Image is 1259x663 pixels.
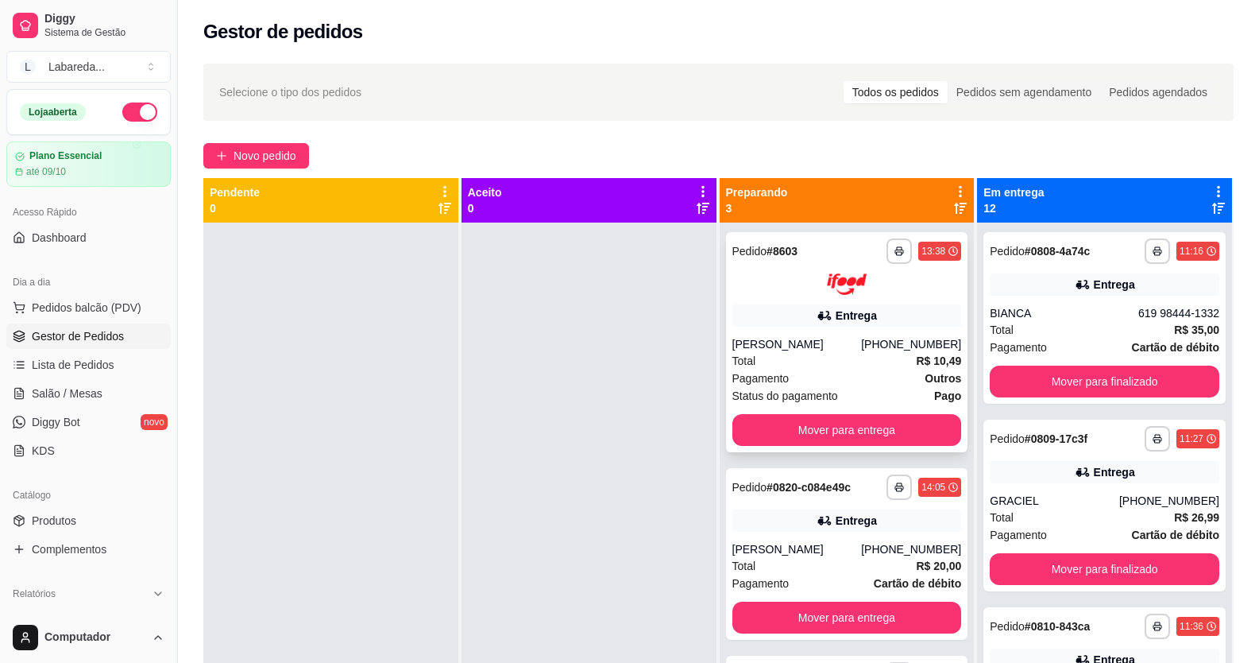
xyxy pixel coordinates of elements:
[990,553,1219,585] button: Mover para finalizado
[29,150,102,162] article: Plano Essencial
[32,611,137,627] span: Relatórios de vendas
[836,308,877,324] div: Entrega
[861,541,961,557] div: [PHONE_NUMBER]
[6,295,171,320] button: Pedidos balcão (PDV)
[6,51,171,83] button: Select a team
[732,370,790,387] span: Pagamento
[732,481,767,494] span: Pedido
[1174,324,1219,336] strong: R$ 35,00
[726,200,788,216] p: 3
[1025,245,1091,258] strong: # 0808-4a74c
[1094,277,1135,293] div: Entrega
[1180,245,1203,258] div: 11:16
[844,81,948,103] div: Todos os pedidos
[44,630,145,645] span: Computador
[874,577,961,590] strong: Cartão de débito
[20,59,36,75] span: L
[1138,305,1219,321] div: 619 98444-1332
[921,245,945,258] div: 13:38
[990,321,1014,339] span: Total
[990,366,1219,397] button: Mover para finalizado
[6,352,171,378] a: Lista de Pedidos
[934,390,961,402] strong: Pago
[836,513,877,529] div: Entrega
[732,352,756,370] span: Total
[916,355,961,367] strong: R$ 10,49
[726,184,788,200] p: Preparando
[210,200,260,216] p: 0
[983,200,1044,216] p: 12
[1025,432,1087,445] strong: # 0809-17c3f
[6,142,171,187] a: Plano Essencialaté 09/10
[6,381,171,406] a: Salão / Mesas
[990,432,1025,445] span: Pedido
[6,607,171,632] a: Relatórios de vendas
[827,273,867,295] img: ifood
[6,6,171,45] a: DiggySistema de Gestão
[732,387,838,405] span: Status do pagamento
[990,509,1014,526] span: Total
[990,245,1025,258] span: Pedido
[861,336,961,352] div: [PHONE_NUMBER]
[948,81,1100,103] div: Pedidos sem agendamento
[1094,464,1135,480] div: Entrega
[921,481,945,494] div: 14:05
[1180,432,1203,445] div: 11:27
[234,147,296,165] span: Novo pedido
[32,230,87,246] span: Dashboard
[732,336,862,352] div: [PERSON_NAME]
[210,184,260,200] p: Pendente
[1180,620,1203,633] div: 11:36
[32,328,124,344] span: Gestor de Pedidos
[732,541,862,557] div: [PERSON_NAME]
[6,409,171,435] a: Diggy Botnovo
[916,560,961,572] strong: R$ 20,00
[767,245,797,258] strong: # 8603
[732,602,962,634] button: Mover para entrega
[732,557,756,575] span: Total
[6,225,171,250] a: Dashboard
[990,305,1138,321] div: BIANCA
[32,386,102,401] span: Salão / Mesas
[6,200,171,225] div: Acesso Rápido
[32,443,55,459] span: KDS
[44,26,164,39] span: Sistema de Gestão
[767,481,851,494] strong: # 0820-c084e49c
[1132,341,1219,354] strong: Cartão de débito
[983,184,1044,200] p: Em entrega
[219,83,361,101] span: Selecione o tipo dos pedidos
[48,59,105,75] div: Labareda ...
[6,324,171,349] a: Gestor de Pedidos
[1100,81,1216,103] div: Pedidos agendados
[6,508,171,533] a: Produtos
[32,300,141,316] span: Pedidos balcão (PDV)
[1119,493,1219,509] div: [PHONE_NUMBER]
[6,269,171,295] div: Dia a dia
[32,541,106,557] span: Complementos
[1025,620,1091,633] strong: # 0810-843ca
[1174,511,1219,524] strong: R$ 26,99
[990,339,1047,356] span: Pagamento
[925,372,961,385] strong: Outros
[203,143,309,169] button: Novo pedido
[20,103,86,121] div: Loja aberta
[6,537,171,562] a: Complementos
[990,620,1025,633] span: Pedido
[732,414,962,446] button: Mover para entrega
[216,150,227,161] span: plus
[203,19,363,45] h2: Gestor de pedidos
[732,575,790,592] span: Pagamento
[122,103,157,122] button: Alterar Status
[6,438,171,463] a: KDS
[990,526,1047,544] span: Pagamento
[26,165,66,178] article: até 09/10
[1132,529,1219,541] strong: Cartão de débito
[6,618,171,657] button: Computador
[990,493,1119,509] div: GRACIEL
[468,184,502,200] p: Aceito
[468,200,502,216] p: 0
[13,587,56,600] span: Relatórios
[6,483,171,508] div: Catálogo
[44,12,164,26] span: Diggy
[32,414,80,430] span: Diggy Bot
